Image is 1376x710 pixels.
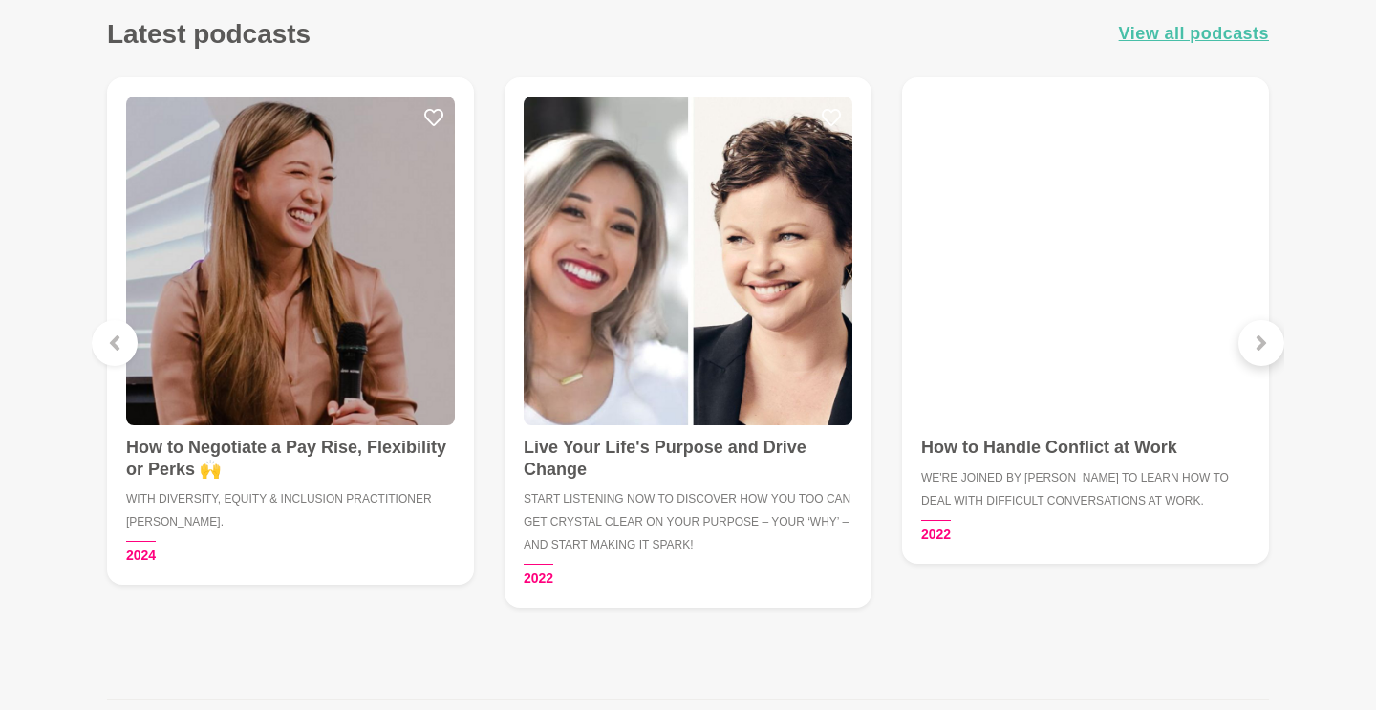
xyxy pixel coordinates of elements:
a: Live Your Life's Purpose and Drive ChangeLive Your Life's Purpose and Drive ChangeStart listening... [505,77,871,608]
a: How to Negotiate a Pay Rise, Flexibility or Perks 🙌How to Negotiate a Pay Rise, Flexibility or Pe... [107,77,474,585]
h5: We're joined by [PERSON_NAME] to learn how to deal with difficult conversations at work. [921,466,1250,512]
h5: With Diversity, Equity & Inclusion Practitioner [PERSON_NAME]. [126,487,455,533]
time: 2022 [524,564,553,589]
a: How to Handle Conflict at WorkHow to Handle Conflict at WorkWe're joined by [PERSON_NAME] to lear... [902,77,1269,564]
img: How to Negotiate a Pay Rise, Flexibility or Perks 🙌 [126,97,455,425]
h4: How to Handle Conflict at Work [921,437,1250,459]
time: 2024 [126,541,156,566]
time: 2022 [921,520,951,545]
a: View all podcasts [1119,20,1269,48]
h5: Start listening now to discover how you too can get crystal clear on your purpose – your ‘why’ – ... [524,487,852,556]
img: How to Handle Conflict at Work [921,97,1250,425]
h3: Latest podcasts [107,17,311,51]
img: Live Your Life's Purpose and Drive Change [524,97,852,425]
h4: How to Negotiate a Pay Rise, Flexibility or Perks 🙌 [126,437,455,480]
h4: Live Your Life's Purpose and Drive Change [524,437,852,480]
